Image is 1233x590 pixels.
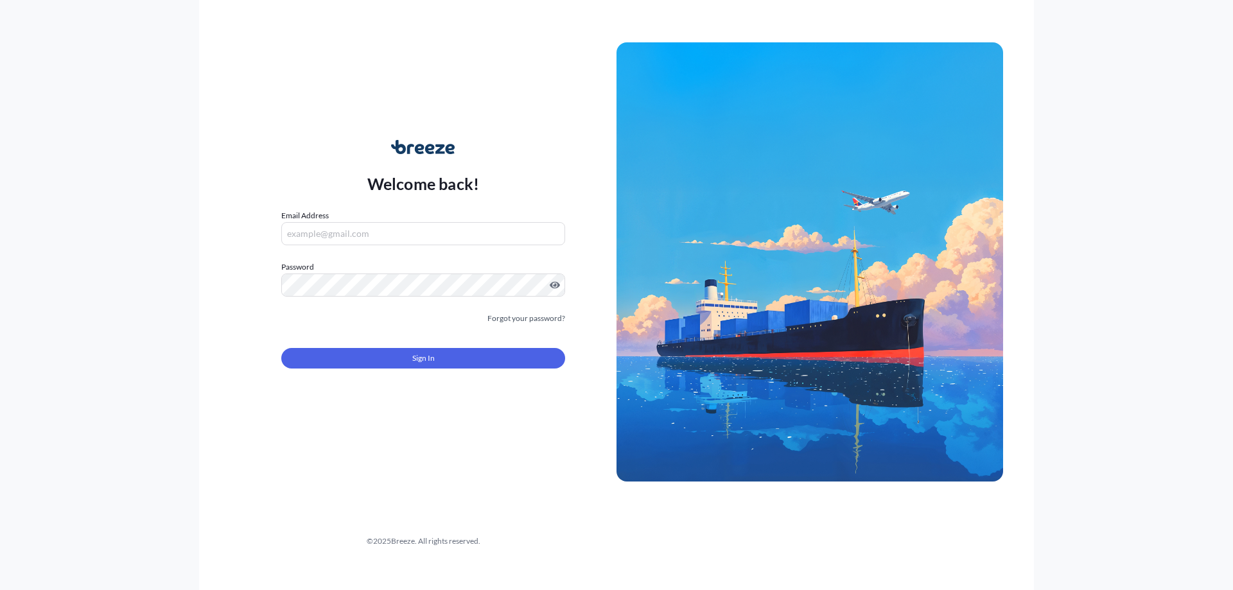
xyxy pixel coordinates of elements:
a: Forgot your password? [487,312,565,325]
label: Email Address [281,209,329,222]
img: Ship illustration [616,42,1003,482]
button: Show password [550,280,560,290]
p: Welcome back! [367,173,480,194]
label: Password [281,261,565,273]
span: Sign In [412,352,435,365]
div: © 2025 Breeze. All rights reserved. [230,535,616,548]
button: Sign In [281,348,565,369]
input: example@gmail.com [281,222,565,245]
